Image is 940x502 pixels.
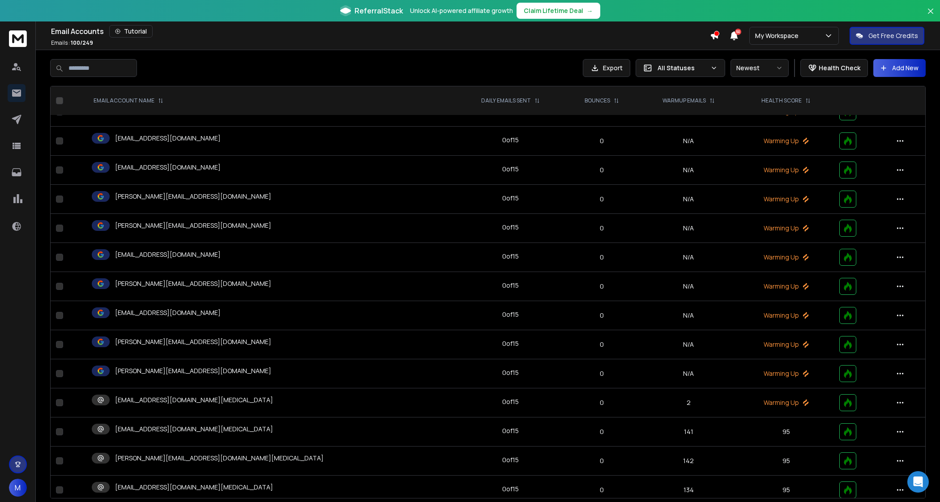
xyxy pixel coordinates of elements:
p: [PERSON_NAME][EMAIL_ADDRESS][DOMAIN_NAME] [115,279,271,288]
p: 0 [571,485,633,494]
p: [EMAIL_ADDRESS][DOMAIN_NAME] [115,163,221,172]
div: 0 of 15 [502,455,519,464]
div: 0 of 15 [502,281,519,290]
p: HEALTH SCORE [761,97,802,104]
td: N/A [638,301,739,330]
p: Emails : [51,39,93,47]
td: N/A [638,185,739,214]
p: [EMAIL_ADDRESS][DOMAIN_NAME][MEDICAL_DATA] [115,483,273,492]
td: N/A [638,127,739,156]
p: [PERSON_NAME][EMAIL_ADDRESS][DOMAIN_NAME] [115,192,271,201]
td: 141 [638,417,739,447]
span: → [587,6,593,15]
button: M [9,479,27,497]
button: Close banner [925,5,936,27]
div: Open Intercom Messenger [907,471,929,493]
button: Tutorial [109,25,153,38]
p: My Workspace [755,31,802,40]
p: [PERSON_NAME][EMAIL_ADDRESS][DOMAIN_NAME] [115,366,271,375]
button: Claim Lifetime Deal→ [517,3,600,19]
td: N/A [638,272,739,301]
span: 50 [735,29,741,35]
p: Health Check [819,64,860,72]
td: N/A [638,214,739,243]
div: 0 of 15 [502,136,519,145]
p: Warming Up [744,398,829,407]
p: 0 [571,195,633,204]
p: WARMUP EMAILS [662,97,706,104]
button: Add New [873,59,926,77]
p: Warming Up [744,311,829,320]
p: BOUNCES [585,97,610,104]
td: 95 [739,447,834,476]
p: 0 [571,136,633,145]
div: 0 of 15 [502,485,519,493]
span: ReferralStack [355,5,403,16]
td: N/A [638,243,739,272]
div: 0 of 15 [502,339,519,348]
td: 2 [638,388,739,417]
p: Warming Up [744,136,829,145]
td: N/A [638,359,739,388]
p: [PERSON_NAME][EMAIL_ADDRESS][DOMAIN_NAME] [115,221,271,230]
button: Health Check [800,59,868,77]
div: 0 of 15 [502,310,519,319]
p: [EMAIL_ADDRESS][DOMAIN_NAME] [115,250,221,259]
p: Unlock AI-powered affiliate growth [410,6,513,15]
div: EMAIL ACCOUNT NAME [94,97,163,104]
p: Get Free Credits [868,31,918,40]
p: Warming Up [744,195,829,204]
p: [EMAIL_ADDRESS][DOMAIN_NAME] [115,308,221,317]
p: Warming Up [744,340,829,349]
button: Newest [731,59,789,77]
p: Warming Up [744,282,829,291]
p: [EMAIL_ADDRESS][DOMAIN_NAME] [115,134,221,143]
div: 0 of 15 [502,223,519,232]
p: Warming Up [744,224,829,233]
p: All Statuses [658,64,707,72]
td: 142 [638,447,739,476]
div: 0 of 15 [502,194,519,203]
td: N/A [638,156,739,185]
button: Get Free Credits [850,27,924,45]
td: N/A [638,330,739,359]
p: [EMAIL_ADDRESS][DOMAIN_NAME][MEDICAL_DATA] [115,396,273,404]
div: Email Accounts [51,25,710,38]
div: 0 of 15 [502,165,519,174]
p: Warming Up [744,166,829,174]
p: Warming Up [744,369,829,378]
p: 0 [571,311,633,320]
button: Export [583,59,630,77]
div: 0 of 15 [502,252,519,261]
p: 0 [571,456,633,465]
p: 0 [571,340,633,349]
span: 100 / 249 [71,39,93,47]
p: 0 [571,427,633,436]
p: 0 [571,253,633,262]
div: 0 of 15 [502,426,519,435]
p: 0 [571,398,633,407]
td: 95 [739,417,834,447]
p: DAILY EMAILS SENT [481,97,531,104]
div: 0 of 15 [502,368,519,377]
p: [EMAIL_ADDRESS][DOMAIN_NAME][MEDICAL_DATA] [115,425,273,434]
p: 0 [571,166,633,174]
p: Warming Up [744,253,829,262]
p: 0 [571,224,633,233]
p: [PERSON_NAME][EMAIL_ADDRESS][DOMAIN_NAME] [115,337,271,346]
p: 0 [571,369,633,378]
p: 0 [571,282,633,291]
p: [PERSON_NAME][EMAIL_ADDRESS][DOMAIN_NAME][MEDICAL_DATA] [115,454,324,463]
div: 0 of 15 [502,397,519,406]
